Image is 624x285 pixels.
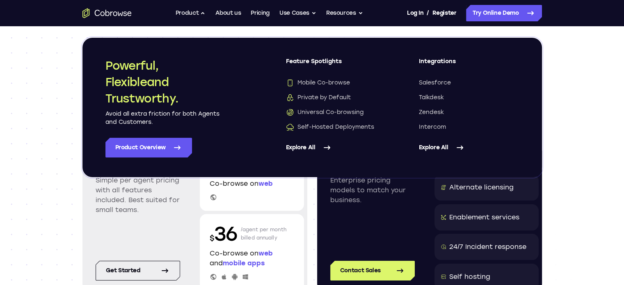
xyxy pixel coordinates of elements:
[419,108,444,116] span: Zendesk
[326,5,363,21] button: Resources
[330,176,415,205] p: Enterprise pricing models to match your business.
[330,261,415,280] a: Contact Sales
[279,5,316,21] button: Use Cases
[449,182,514,192] div: Alternate licensing
[251,5,270,21] a: Pricing
[286,123,294,131] img: Self-Hosted Deployments
[419,123,446,131] span: Intercom
[210,249,294,268] p: Co-browse on and
[105,57,220,107] h2: Powerful, Flexible and Trustworthy.
[286,79,294,87] img: Mobile Co-browse
[105,138,192,157] a: Product Overview
[449,242,526,252] div: 24/7 Incident response
[286,123,386,131] a: Self-Hosted DeploymentsSelf-Hosted Deployments
[286,108,386,116] a: Universal Co-browsingUniversal Co-browsing
[466,5,542,21] a: Try Online Demo
[176,5,206,21] button: Product
[419,93,519,102] a: Talkdesk
[286,108,294,116] img: Universal Co-browsing
[419,57,519,72] span: Integrations
[432,5,456,21] a: Register
[258,249,273,257] span: web
[419,93,444,102] span: Talkdesk
[419,108,519,116] a: Zendesk
[105,110,220,126] p: Avoid all extra friction for both Agents and Customers.
[286,123,374,131] span: Self-Hosted Deployments
[286,79,386,87] a: Mobile Co-browseMobile Co-browse
[210,234,215,243] span: $
[215,5,241,21] a: About us
[419,123,519,131] a: Intercom
[286,93,351,102] span: Private by Default
[223,259,265,267] span: mobile apps
[258,180,273,187] span: web
[96,261,180,280] a: Get started
[286,138,386,157] a: Explore All
[427,8,429,18] span: /
[286,79,350,87] span: Mobile Co-browse
[286,93,386,102] a: Private by DefaultPrivate by Default
[210,221,238,247] p: 36
[419,79,519,87] a: Salesforce
[449,212,519,222] div: Enablement services
[241,221,287,247] p: /agent per month billed annually
[407,5,423,21] a: Log In
[449,272,490,282] div: Self hosting
[419,138,519,157] a: Explore All
[96,176,180,215] p: Simple per agent pricing with all features included. Best suited for small teams.
[286,108,363,116] span: Universal Co-browsing
[286,93,294,102] img: Private by Default
[82,8,132,18] a: Go to the home page
[419,79,451,87] span: Salesforce
[210,179,294,189] p: Co-browse on
[286,57,386,72] span: Feature Spotlights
